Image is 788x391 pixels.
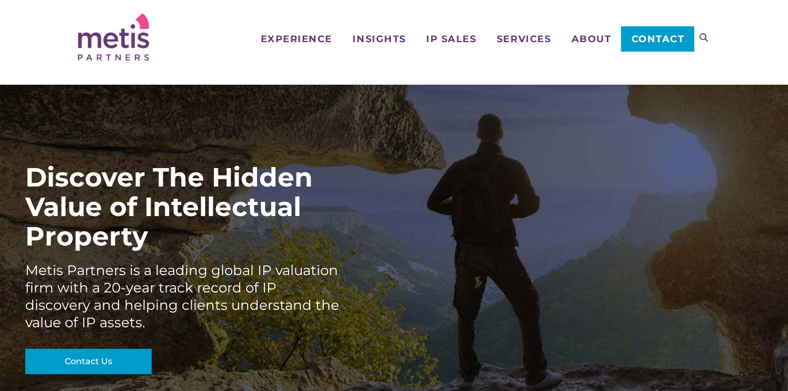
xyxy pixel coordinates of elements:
span: IP Sales [426,34,476,44]
span: Services [497,34,551,44]
span: Experience [261,34,332,44]
img: Metis Partners [78,13,149,61]
div: Discover The Hidden Value of Intellectual Property [25,163,341,251]
a: Contact [621,26,694,52]
span: Contact [632,34,685,44]
div: Metis Partners is a leading global IP valuation firm with a 20-year track record of IP discovery ... [25,262,341,331]
a: Contact Us [25,349,152,374]
span: About [572,34,612,44]
span: Insights [352,34,406,44]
